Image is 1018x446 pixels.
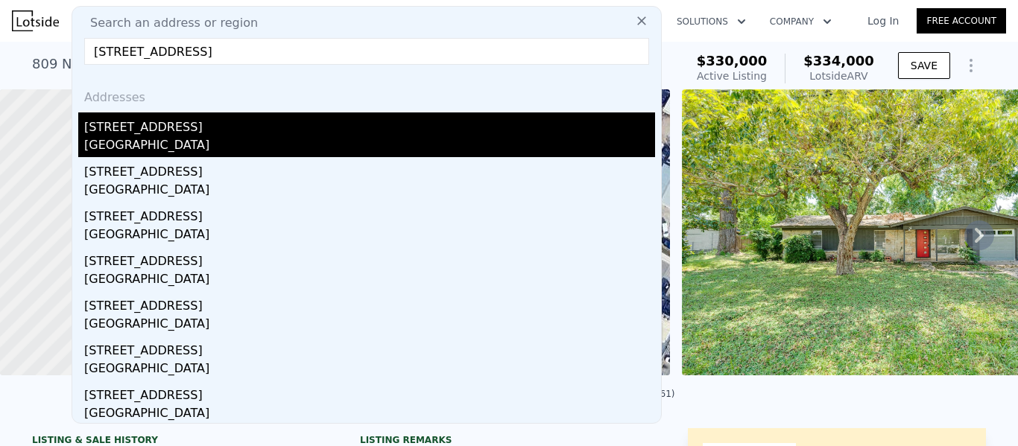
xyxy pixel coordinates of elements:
div: 809 Neans Dr , Austin , [GEOGRAPHIC_DATA] 78758 [32,54,371,74]
div: [STREET_ADDRESS] [84,112,655,136]
img: Lotside [12,10,59,31]
button: SAVE [898,52,950,79]
input: Enter an address, city, region, neighborhood or zip code [84,38,649,65]
div: [STREET_ADDRESS] [84,246,655,270]
div: [STREET_ADDRESS] [84,291,655,315]
span: $330,000 [697,53,768,69]
div: [STREET_ADDRESS] [84,157,655,181]
span: Active Listing [697,70,767,82]
div: Addresses [78,77,655,112]
a: Log In [850,13,917,28]
div: [STREET_ADDRESS] [84,202,655,226]
div: Listing remarks [360,434,658,446]
div: [GEOGRAPHIC_DATA] [84,181,655,202]
div: [GEOGRAPHIC_DATA] [84,136,655,157]
div: [STREET_ADDRESS] [84,336,655,360]
div: [GEOGRAPHIC_DATA] [84,315,655,336]
button: Solutions [665,8,758,35]
div: [GEOGRAPHIC_DATA] [84,360,655,380]
div: [GEOGRAPHIC_DATA] [84,270,655,291]
div: [GEOGRAPHIC_DATA] [84,226,655,246]
span: $334,000 [803,53,874,69]
span: Search an address or region [78,14,258,32]
div: [STREET_ADDRESS] [84,380,655,404]
button: Company [758,8,844,35]
a: Free Account [917,8,1006,34]
div: Lotside ARV [803,69,874,83]
button: Show Options [956,51,986,80]
div: [GEOGRAPHIC_DATA] [84,404,655,425]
